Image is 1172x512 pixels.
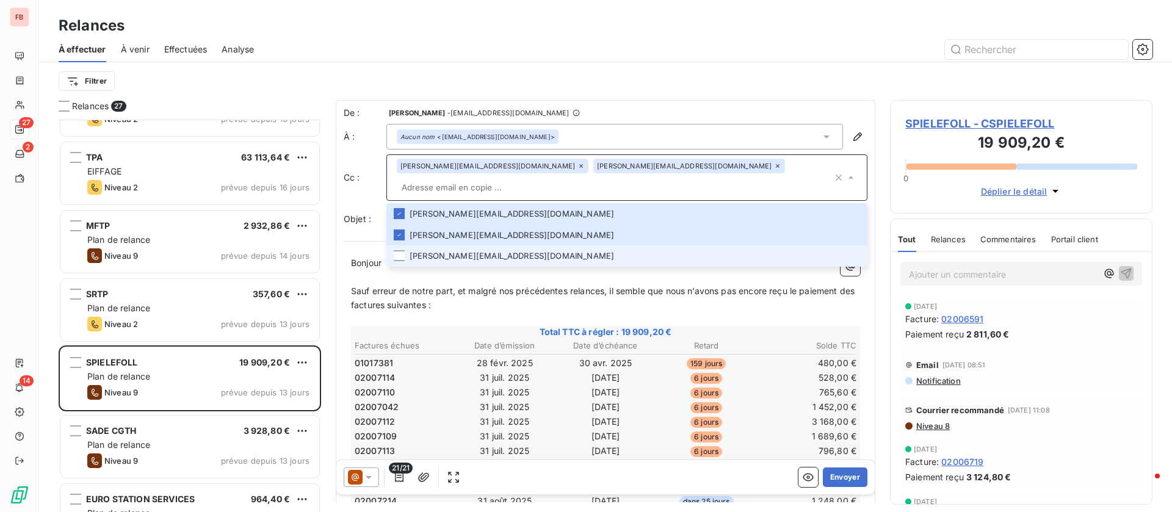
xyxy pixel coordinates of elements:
[931,234,966,244] span: Relances
[905,471,964,483] span: Paiement reçu
[253,289,290,299] span: 357,60 €
[221,182,309,192] span: prévue depuis 16 jours
[355,401,399,413] span: 02007042
[455,415,554,428] td: 31 juil. 2025
[86,152,103,162] span: TPA
[758,494,857,508] td: 1 248,00 €
[690,388,722,398] span: 6 jours
[351,258,382,268] span: Bonjour
[914,445,937,453] span: [DATE]
[758,386,857,399] td: 765,60 €
[400,162,575,170] span: [PERSON_NAME][EMAIL_ADDRESS][DOMAIN_NAME]
[903,173,908,183] span: 0
[221,319,309,329] span: prévue depuis 13 jours
[1051,234,1098,244] span: Portail client
[758,400,857,414] td: 1 452,00 €
[941,455,983,468] span: 02006719
[915,421,950,431] span: Niveau 8
[104,388,138,397] span: Niveau 9
[555,430,655,443] td: [DATE]
[351,286,857,310] span: Sauf erreur de notre part, et malgré nos précédentes relances, il semble que nous n’avons pas enc...
[690,417,722,428] span: 6 jours
[657,339,756,352] th: Retard
[945,40,1128,59] input: Rechercher
[1008,406,1050,414] span: [DATE] 11:08
[555,356,655,370] td: 30 avr. 2025
[344,214,371,224] span: Objet :
[221,456,309,466] span: prévue depuis 13 jours
[758,371,857,384] td: 528,00 €
[353,326,858,338] span: Total TTC à régler : 19 909,20 €
[104,456,138,466] span: Niveau 9
[455,444,554,458] td: 31 juil. 2025
[555,400,655,414] td: [DATE]
[555,386,655,399] td: [DATE]
[104,182,138,192] span: Niveau 2
[455,400,554,414] td: 31 juil. 2025
[555,444,655,458] td: [DATE]
[104,251,138,261] span: Niveau 9
[916,405,1004,415] span: Courrier recommandé
[355,357,393,369] span: 01017381
[86,494,195,504] span: EURO STATION SERVICES
[914,498,937,505] span: [DATE]
[389,109,445,117] span: [PERSON_NAME]
[59,120,321,512] div: grid
[104,319,138,329] span: Niveau 2
[905,132,1137,156] h3: 19 909,20 €
[823,467,867,487] button: Envoyer
[251,494,290,504] span: 964,40 €
[244,220,291,231] span: 2 932,86 €
[914,303,937,310] span: [DATE]
[758,444,857,458] td: 796,80 €
[905,115,1137,132] span: SPIELEFOLL - CSPIELEFOLL
[455,494,554,508] td: 31 août 2025
[59,15,125,37] h3: Relances
[354,494,454,508] td: 02007214
[86,425,136,436] span: SADE CGTH
[19,117,34,128] span: 27
[20,375,34,386] span: 14
[354,339,454,352] th: Factures échues
[386,225,867,246] li: [PERSON_NAME][EMAIL_ADDRESS][DOMAIN_NAME]
[905,312,939,325] span: Facture :
[915,376,961,386] span: Notification
[941,312,983,325] span: 02006591
[355,416,395,428] span: 02007112
[239,357,290,367] span: 19 909,20 €
[690,431,722,442] span: 6 jours
[221,251,309,261] span: prévue depuis 14 jours
[86,289,109,299] span: SRTP
[977,184,1066,198] button: Déplier le détail
[355,430,397,442] span: 02007109
[690,373,722,384] span: 6 jours
[355,386,395,398] span: 02007110
[397,178,833,197] input: Adresse email en copie ...
[981,185,1047,198] span: Déplier le détail
[980,234,1036,244] span: Commentaires
[555,371,655,384] td: [DATE]
[59,71,115,91] button: Filtrer
[86,220,110,231] span: MFTP
[905,328,964,341] span: Paiement reçu
[1130,471,1160,500] iframe: Intercom live chat
[758,339,857,352] th: Solde TTC
[241,152,290,162] span: 63 113,64 €
[966,471,1011,483] span: 3 124,80 €
[87,234,150,245] span: Plan de relance
[355,372,395,384] span: 02007114
[455,386,554,399] td: 31 juil. 2025
[72,100,109,112] span: Relances
[687,358,726,369] span: 159 jours
[690,402,722,413] span: 6 jours
[758,430,857,443] td: 1 689,60 €
[555,494,655,508] td: [DATE]
[555,339,655,352] th: Date d’échéance
[222,43,254,56] span: Analyse
[87,166,121,176] span: EIFFAGE
[355,445,395,457] span: 02007113
[344,171,386,184] label: Cc :
[400,132,435,141] em: Aucun nom
[690,446,722,457] span: 6 jours
[389,463,413,474] span: 21/21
